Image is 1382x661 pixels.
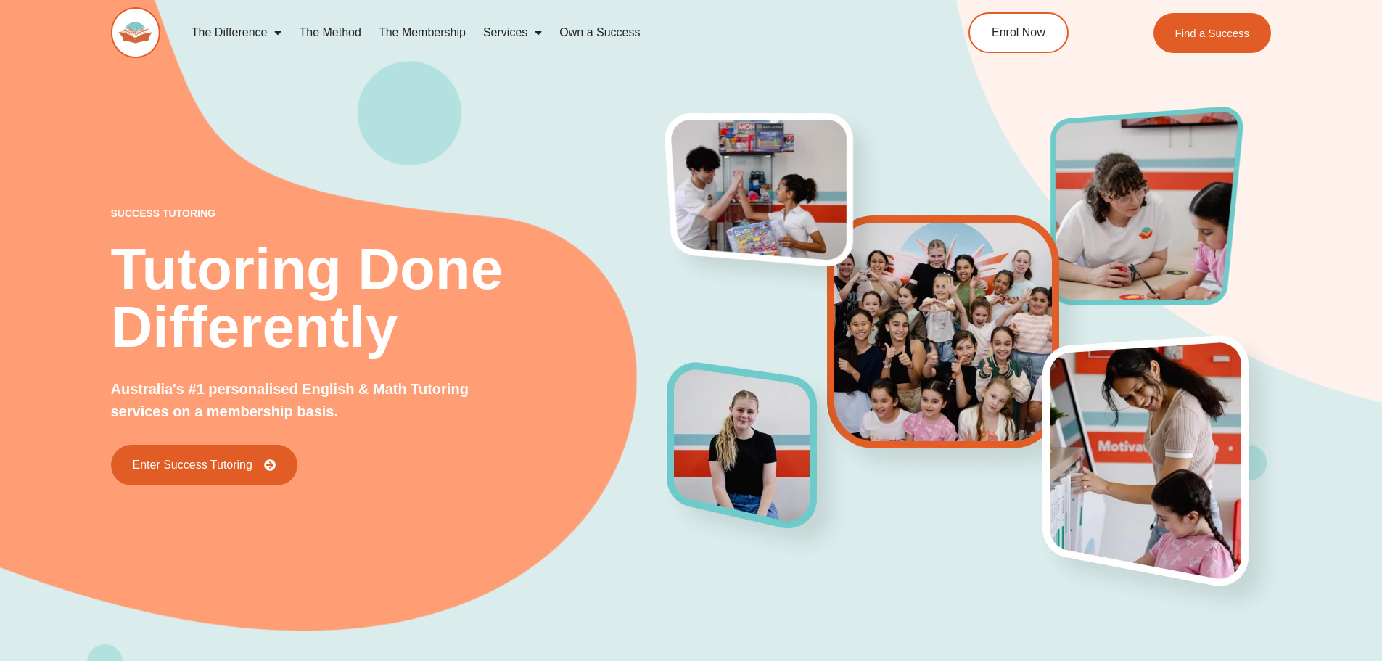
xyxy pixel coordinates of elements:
a: The Method [290,16,369,49]
a: Enrol Now [968,12,1069,53]
span: Enrol Now [992,27,1045,38]
a: The Difference [183,16,291,49]
p: Australia's #1 personalised English & Math Tutoring services on a membership basis. [111,378,518,423]
p: success tutoring [111,208,668,218]
a: Services [474,16,551,49]
a: Own a Success [551,16,649,49]
h2: Tutoring Done Differently [111,240,668,356]
span: Find a Success [1175,28,1250,38]
nav: Menu [183,16,902,49]
a: Enter Success Tutoring [111,445,297,485]
a: Find a Success [1153,13,1272,53]
a: The Membership [370,16,474,49]
span: Enter Success Tutoring [133,459,252,471]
